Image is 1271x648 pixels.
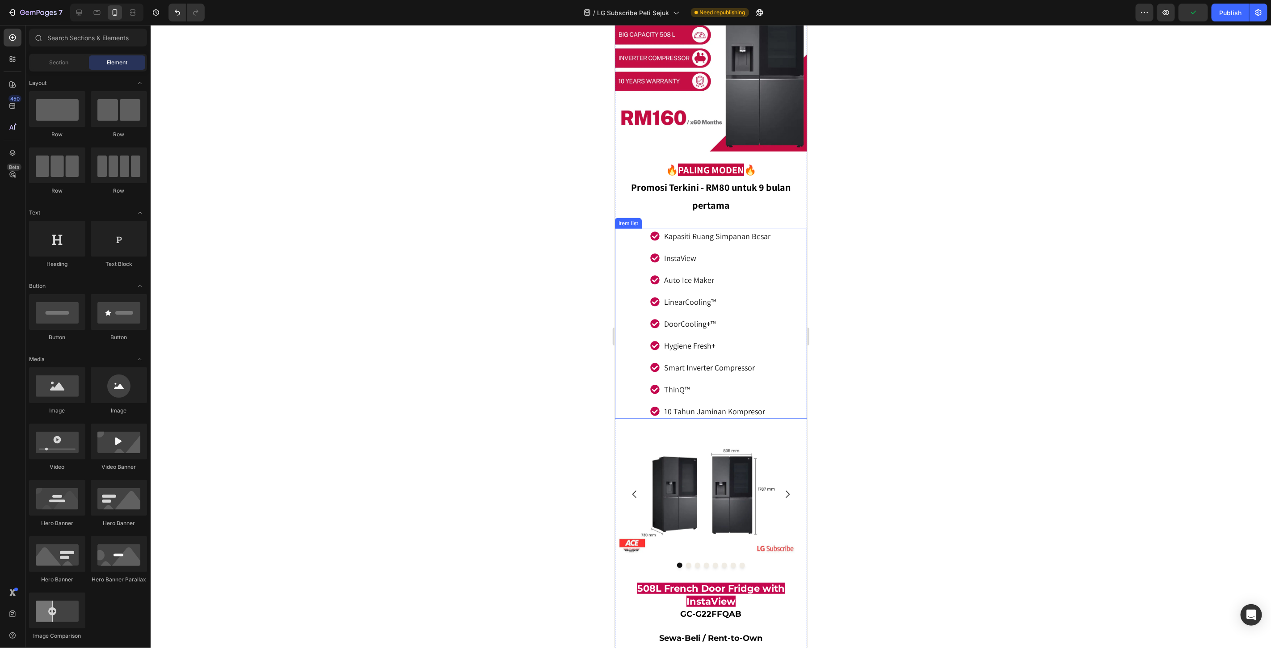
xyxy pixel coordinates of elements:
button: Dot [62,538,67,543]
div: Image [29,407,85,415]
button: Dot [116,538,121,543]
span: / [593,8,596,17]
div: Open Intercom Messenger [1241,604,1262,626]
p: Sewa-Beli / Rent-to-Own [10,607,182,619]
div: Hero Banner [29,519,85,527]
button: Dot [98,538,103,543]
span: 508L French Door Fridge with InstaView [22,558,170,582]
span: Layout [29,79,46,87]
span: Media [29,355,45,363]
div: Row [91,187,147,195]
button: Carousel Next Arrow [160,457,185,482]
button: Dot [107,538,112,543]
button: Dot [80,538,85,543]
span: Toggle open [133,206,147,220]
span: Need republishing [700,8,745,17]
div: 450 [8,95,21,102]
iframe: Design area [615,25,807,648]
p: GC-G22FFQAB [10,583,182,595]
div: Image [91,407,147,415]
div: Row [29,130,85,139]
img: gempages_486412460778062769-7e22514e-468b-4691-9803-57b3083f4284.webp [192,408,376,530]
div: Heading [29,260,85,268]
span: LG Subscribe Peti Sejuk [598,8,669,17]
button: Dot [125,538,130,543]
div: Beta [7,164,21,171]
button: Dot [89,538,94,543]
span: Toggle open [133,352,147,366]
span: Element [107,59,127,67]
button: 7 [4,4,67,21]
div: Undo/Redo [168,4,205,21]
p: 7 [59,7,63,18]
div: Text Block [91,260,147,268]
div: Video Banner [91,463,147,471]
div: Hero Banner [91,519,147,527]
div: Row [91,130,147,139]
input: Search Sections & Elements [29,29,147,46]
div: Hero Banner [29,576,85,584]
div: Image Comparison [29,632,85,640]
span: Text [29,209,40,217]
button: Publish [1212,4,1249,21]
div: Row [29,187,85,195]
span: Section [50,59,69,67]
div: Button [29,333,85,341]
span: Toggle open [133,76,147,90]
span: Toggle open [133,279,147,293]
div: Button [91,333,147,341]
div: Hero Banner Parallax [91,576,147,584]
span: Button [29,282,46,290]
div: Video [29,463,85,471]
button: Dot [71,538,76,543]
div: Publish [1219,8,1242,17]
